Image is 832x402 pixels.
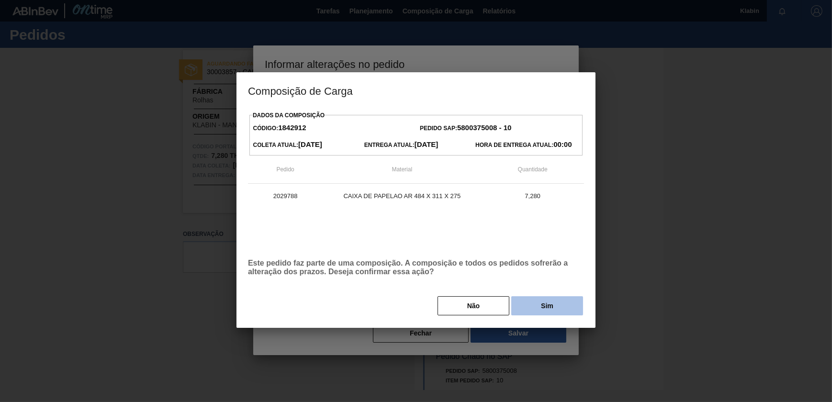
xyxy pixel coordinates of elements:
[253,112,325,119] label: Dados da Composição
[248,184,323,208] td: 2029788
[236,72,596,109] h3: Composição de Carga
[511,296,583,315] button: Sim
[253,125,306,132] span: Código:
[364,142,438,148] span: Entrega Atual:
[475,142,572,148] span: Hora de Entrega Atual:
[278,123,306,132] strong: 1842912
[553,140,572,148] strong: 00:00
[518,166,548,173] span: Quantidade
[438,296,509,315] button: Não
[457,123,511,132] strong: 5800375008 - 10
[276,166,294,173] span: Pedido
[420,125,511,132] span: Pedido SAP:
[481,184,584,208] td: 7,280
[248,259,584,276] p: Este pedido faz parte de uma composição. A composição e todos os pedidos sofrerão a alteração dos...
[392,166,413,173] span: Material
[415,140,438,148] strong: [DATE]
[253,142,322,148] span: Coleta Atual:
[323,184,481,208] td: CAIXA DE PAPELAO AR 484 X 311 X 275
[298,140,322,148] strong: [DATE]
